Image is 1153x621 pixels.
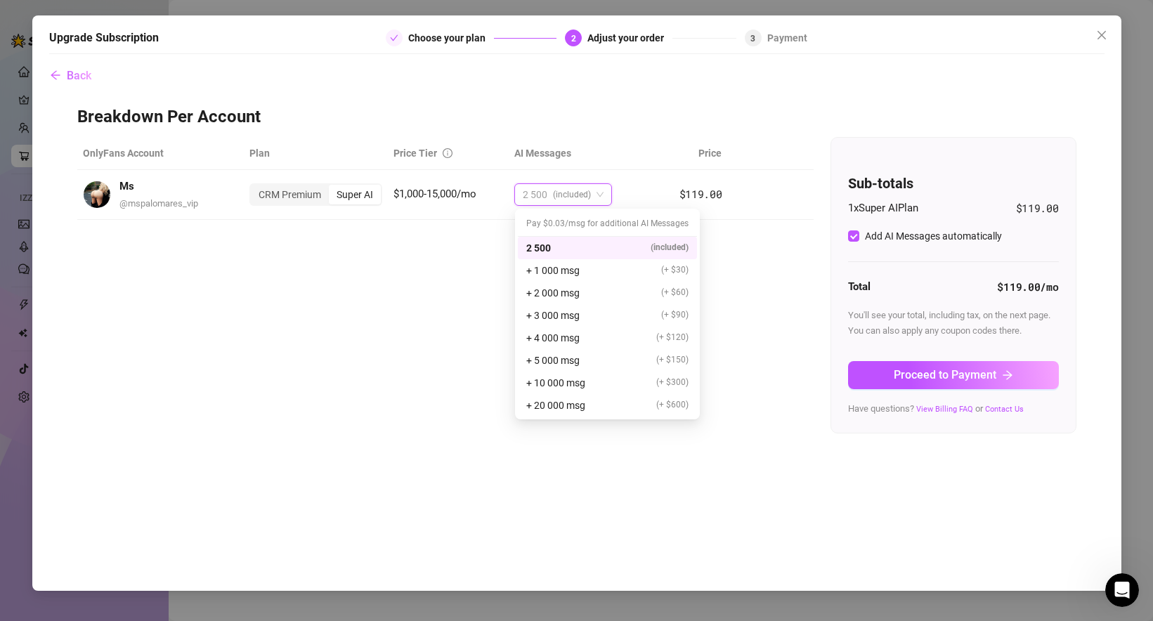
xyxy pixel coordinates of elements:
[660,137,727,170] th: Price
[119,198,198,209] span: @ mspalomares_vip
[422,6,449,32] button: Collapse window
[77,106,1076,129] h3: Breakdown Per Account
[187,476,223,504] span: disappointed reaction
[268,476,288,504] span: 😃
[985,405,1024,414] a: Contact Us
[848,310,1050,336] span: You'll see your total, including tax, on the next page. You can also apply any coupon codes there.
[408,30,494,46] div: Choose your plan
[77,137,245,170] th: OnlyFans Account
[443,148,452,158] span: info-circle
[244,137,388,170] th: Plan
[84,181,110,208] img: avatar.jpg
[848,361,1059,389] button: Proceed to Paymentarrow-right
[119,180,134,192] strong: Ms
[50,70,61,81] span: arrow-left
[526,353,580,368] span: + 5 000 msg
[1002,370,1013,381] span: arrow-right
[916,405,973,414] a: View Billing FAQ
[526,398,585,413] span: + 20 000 msg
[651,241,689,254] span: (included)
[1105,573,1139,607] iframe: Intercom live chat
[767,30,807,46] div: Payment
[656,398,689,412] span: (+ $600)
[17,462,467,477] div: Did this answer your question?
[587,30,672,46] div: Adjust your order
[260,476,297,504] span: smiley reaction
[865,228,1002,244] div: Add AI Messages automatically
[571,34,576,44] span: 2
[1016,200,1059,217] span: $119.00
[1090,24,1113,46] button: Close
[848,200,918,217] span: 1 x Super AI Plan
[679,187,722,201] span: $119.00
[848,280,871,293] strong: Total
[509,137,660,170] th: AI Messages
[523,184,547,205] span: 2 500
[750,34,755,44] span: 3
[249,183,382,206] div: segmented control
[49,30,159,46] h5: Upgrade Subscription
[661,308,689,322] span: (+ $90)
[390,34,398,42] span: check
[518,211,697,237] div: Pay $0.03/msg for additional AI Messages
[661,263,689,277] span: (+ $30)
[526,263,580,278] span: + 1 000 msg
[553,184,591,205] span: (included)
[9,6,36,32] button: go back
[185,521,298,532] a: Open in help center
[1090,30,1113,41] span: Close
[49,61,92,89] button: Back
[1096,30,1107,41] span: close
[526,240,551,256] span: 2 500
[526,285,580,301] span: + 2 000 msg
[329,185,381,204] div: Super AI
[231,476,252,504] span: 😐
[848,174,1059,193] h4: Sub-totals
[661,286,689,299] span: (+ $60)
[526,330,580,346] span: + 4 000 msg
[656,353,689,367] span: (+ $150)
[195,476,215,504] span: 😞
[393,188,476,200] span: $1,000-15,000/mo
[848,403,1024,414] span: Have questions? or
[656,331,689,344] span: (+ $120)
[449,6,474,31] div: Close
[251,185,329,204] div: CRM Premium
[894,368,996,381] span: Proceed to Payment
[656,376,689,389] span: (+ $300)
[67,69,91,82] span: Back
[997,280,1058,294] strong: $119.00 /mo
[526,308,580,323] span: + 3 000 msg
[223,476,260,504] span: neutral face reaction
[526,375,585,391] span: + 10 000 msg
[393,148,437,159] span: Price Tier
